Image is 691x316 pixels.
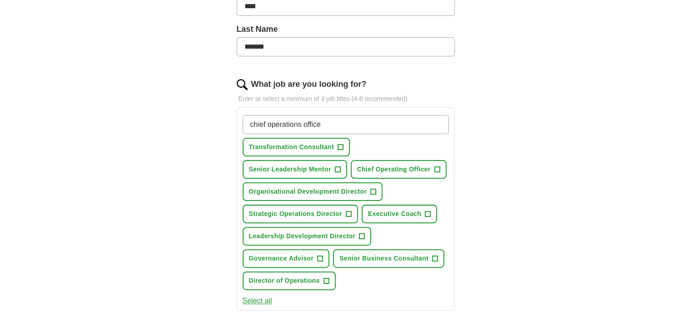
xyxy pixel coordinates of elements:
[243,296,272,306] button: Select all
[249,187,367,196] span: Organisational Development Director
[243,138,350,156] button: Transformation Consultant
[237,79,248,90] img: search.png
[368,209,421,219] span: Executive Coach
[249,276,320,286] span: Director of Operations
[251,78,367,90] label: What job are you looking for?
[249,142,334,152] span: Transformation Consultant
[237,94,455,104] p: Enter or select a minimum of 3 job titles (4-8 recommended)
[243,271,336,290] button: Director of Operations
[243,227,372,246] button: Leadership Development Director
[339,254,428,263] span: Senior Business Consultant
[351,160,447,179] button: Chief Operating Officer
[243,182,383,201] button: Organisational Development Director
[357,165,431,174] span: Chief Operating Officer
[249,254,314,263] span: Governance Advisor
[243,205,358,223] button: Strategic Operations Director
[237,23,455,35] label: Last Name
[249,231,356,241] span: Leadership Development Director
[249,209,342,219] span: Strategic Operations Director
[362,205,437,223] button: Executive Coach
[243,249,330,268] button: Governance Advisor
[243,160,347,179] button: Senior Leadership Mentor
[333,249,444,268] button: Senior Business Consultant
[249,165,331,174] span: Senior Leadership Mentor
[243,115,449,134] input: Type a job title and press enter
